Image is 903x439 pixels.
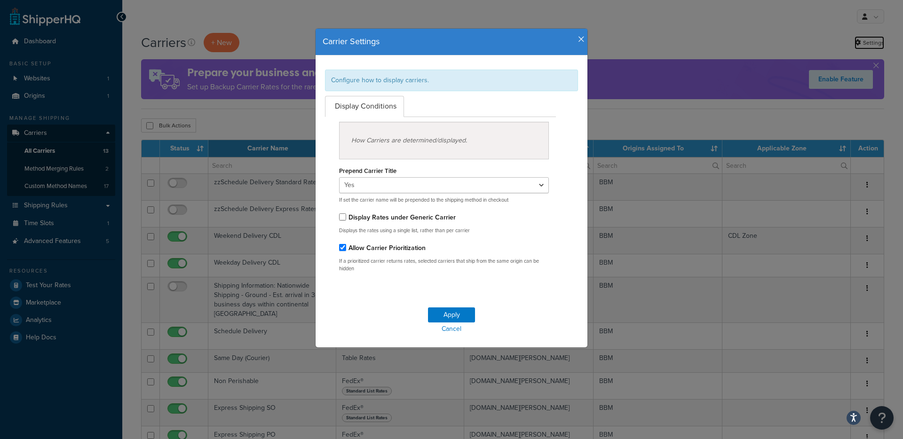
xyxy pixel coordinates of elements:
[428,307,475,322] button: Apply
[316,322,587,336] a: Cancel
[339,244,346,251] input: Allow Carrier Prioritization
[339,258,549,272] p: If a prioritized carrier returns rates, selected carriers that ship from the same origin can be h...
[325,70,578,91] div: Configure how to display carriers.
[339,122,549,159] div: How Carriers are determined/displayed.
[339,213,346,220] input: Display Rates under Generic Carrier
[339,196,549,204] p: If set the carrier name will be prepended to the shipping method in checkout
[323,36,580,48] h4: Carrier Settings
[325,96,404,117] a: Display Conditions
[339,227,549,234] p: Displays the rates using a single list, rather than per carrier
[349,243,426,253] label: Allow Carrier Prioritization
[339,167,396,174] label: Prepend Carrier Title
[349,212,456,222] label: Display Rates under Generic Carrier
